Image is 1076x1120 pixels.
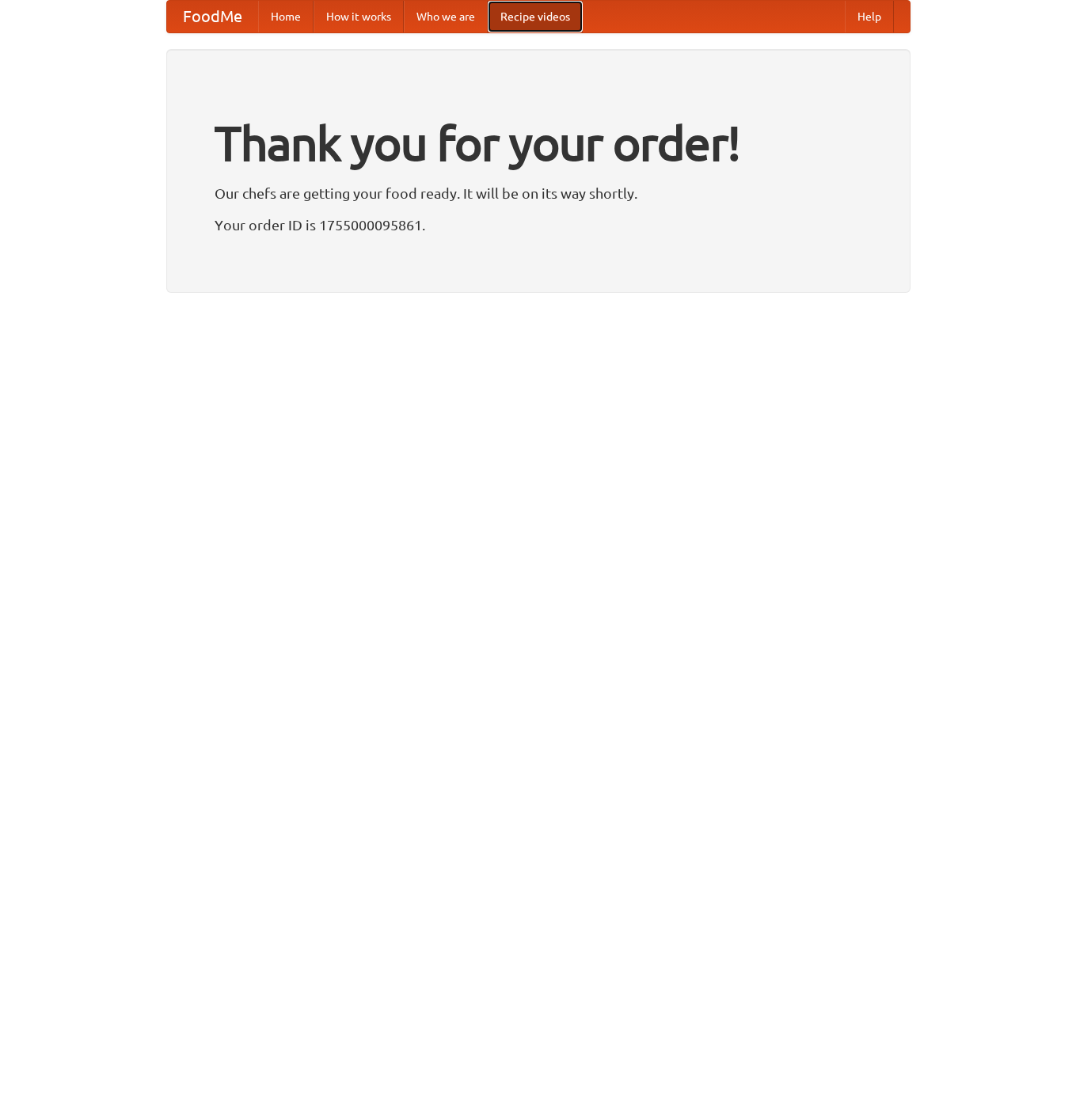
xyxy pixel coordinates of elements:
[167,1,258,32] a: FoodMe
[215,105,862,181] h1: Thank you for your order!
[488,1,583,32] a: Recipe videos
[258,1,314,32] a: Home
[215,213,862,237] p: Your order ID is 1755000095861.
[404,1,488,32] a: Who we are
[314,1,404,32] a: How it works
[215,181,862,205] p: Our chefs are getting your food ready. It will be on its way shortly.
[845,1,894,32] a: Help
